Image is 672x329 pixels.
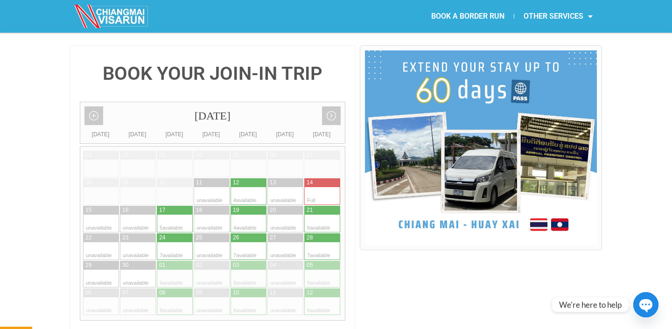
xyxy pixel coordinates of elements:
div: 05 [233,151,239,159]
div: 22 [85,234,91,242]
div: 10 [159,179,165,187]
div: [DATE] [230,130,266,139]
div: 09 [196,289,202,297]
div: 02 [122,151,128,159]
h4: BOOK YOUR JOIN-IN TRIP [80,64,345,83]
div: 07 [122,289,128,297]
div: 10 [233,289,239,297]
div: 02 [196,261,202,269]
div: 15 [85,206,91,214]
div: 01 [85,151,91,159]
div: 19 [233,206,239,214]
div: 09 [122,179,128,187]
div: [DATE] [80,102,345,130]
div: [DATE] [156,130,193,139]
div: 08 [85,179,91,187]
div: 11 [270,289,276,297]
div: 17 [159,206,165,214]
div: 20 [270,206,276,214]
div: 24 [159,234,165,242]
nav: Menu [336,6,602,27]
a: OTHER SERVICES [514,6,602,27]
div: 12 [307,289,313,297]
div: 23 [122,234,128,242]
div: 26 [233,234,239,242]
div: 01 [159,261,165,269]
div: [DATE] [303,130,340,139]
a: BOOK A BORDER RUN [422,6,514,27]
div: 13 [270,179,276,187]
div: [DATE] [266,130,303,139]
div: [DATE] [82,130,119,139]
div: 28 [307,234,313,242]
div: 06 [85,289,91,297]
div: 03 [233,261,239,269]
div: 04 [270,261,276,269]
div: 11 [196,179,202,187]
div: 29 [85,261,91,269]
div: 16 [122,206,128,214]
div: 07 [307,151,313,159]
div: 08 [159,289,165,297]
div: [DATE] [119,130,156,139]
div: 05 [307,261,313,269]
div: 18 [196,206,202,214]
div: 30 [122,261,128,269]
div: 12 [233,179,239,187]
div: 25 [196,234,202,242]
div: 27 [270,234,276,242]
div: [DATE] [193,130,230,139]
div: 21 [307,206,313,214]
div: 14 [307,179,313,187]
div: 04 [196,151,202,159]
div: 03 [159,151,165,159]
div: 06 [270,151,276,159]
